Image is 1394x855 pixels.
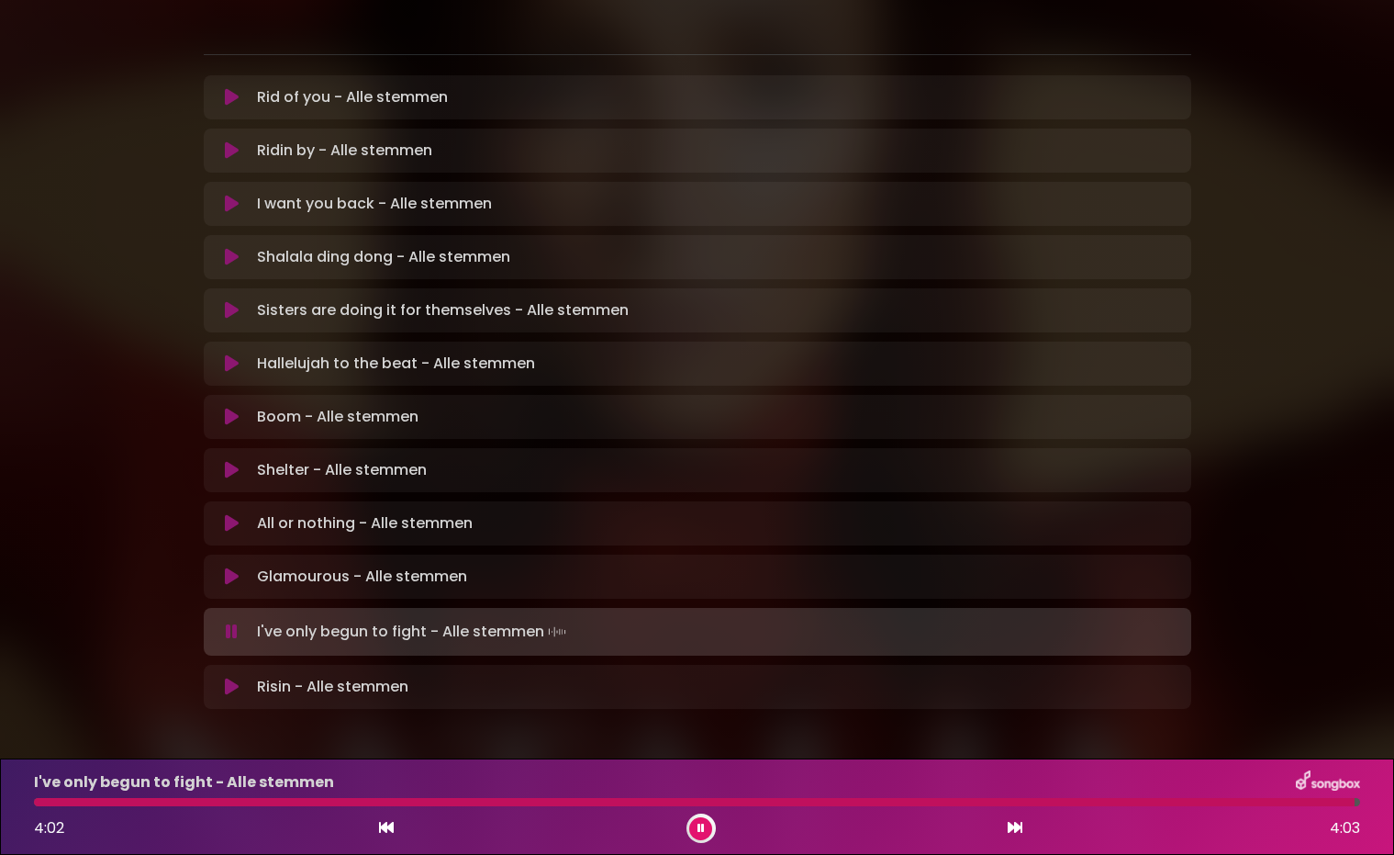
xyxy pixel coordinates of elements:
[257,299,629,321] p: Sisters are doing it for themselves - Alle stemmen
[257,246,510,268] p: Shalala ding dong - Alle stemmen
[257,353,535,375] p: Hallelujah to the beat - Alle stemmen
[257,512,473,534] p: All or nothing - Alle stemmen
[34,771,334,793] p: I've only begun to fight - Alle stemmen
[1296,771,1360,794] img: songbox-logo-white.png
[544,619,570,645] img: waveform4.gif
[257,619,570,645] p: I've only begun to fight - Alle stemmen
[257,459,427,481] p: Shelter - Alle stemmen
[257,676,408,698] p: Risin - Alle stemmen
[257,406,418,428] p: Boom - Alle stemmen
[257,566,467,588] p: Glamourous - Alle stemmen
[257,140,432,162] p: Ridin by - Alle stemmen
[257,86,448,108] p: Rid of you - Alle stemmen
[257,193,492,215] p: I want you back - Alle stemmen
